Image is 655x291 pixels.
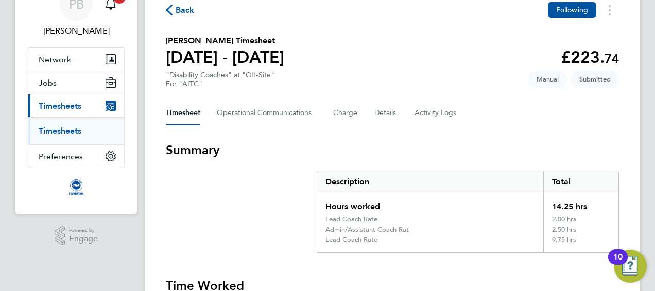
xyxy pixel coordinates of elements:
span: This timesheet is Submitted. [571,71,619,88]
div: Description [317,171,543,192]
div: For "AITC" [166,79,274,88]
span: Powered by [69,226,98,235]
button: Open Resource Center, 10 new notifications [614,250,647,283]
span: Preferences [39,152,83,161]
h2: [PERSON_NAME] Timesheet [166,35,284,47]
button: Details [374,101,398,125]
div: Summary [317,171,619,253]
div: 2.00 hrs [543,215,618,225]
span: Timesheets [39,101,81,111]
div: Admin/Assistant Coach Rat [325,225,409,234]
img: albioninthecommunity-logo-retina.png [68,179,84,195]
a: Powered byEngage [55,226,98,246]
div: Lead Coach Rate [325,236,377,244]
button: Timesheet [166,101,200,125]
div: 10 [613,257,623,270]
span: Philip Broom [28,25,125,37]
span: Engage [69,235,98,244]
button: Preferences [28,145,124,168]
button: Network [28,48,124,71]
button: Back [166,4,195,17]
a: Go to home page [28,179,125,195]
button: Jobs [28,71,124,94]
div: "Disability Coaches" at "Off-Site" [166,71,274,88]
button: Operational Communications [217,101,317,125]
button: Activity Logs [415,101,458,125]
a: Timesheets [39,126,81,136]
span: This timesheet was manually created. [528,71,567,88]
button: Timesheets Menu [600,2,619,18]
div: 14.25 hrs [543,192,618,215]
button: Charge [333,101,358,125]
span: 74 [605,51,619,66]
h1: [DATE] - [DATE] [166,47,284,68]
span: Network [39,55,71,64]
div: 9.75 hrs [543,236,618,252]
div: Timesheets [28,117,124,144]
button: Timesheets [28,94,124,117]
span: Jobs [39,78,57,88]
div: 2.50 hrs [543,225,618,236]
div: Lead Coach Rate [325,215,377,223]
span: Back [176,4,195,17]
div: Hours worked [317,192,543,215]
button: Following [548,2,596,18]
div: Total [543,171,618,192]
h3: Summary [166,142,619,158]
app-decimal: £223. [561,47,619,67]
span: Following [556,5,588,14]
